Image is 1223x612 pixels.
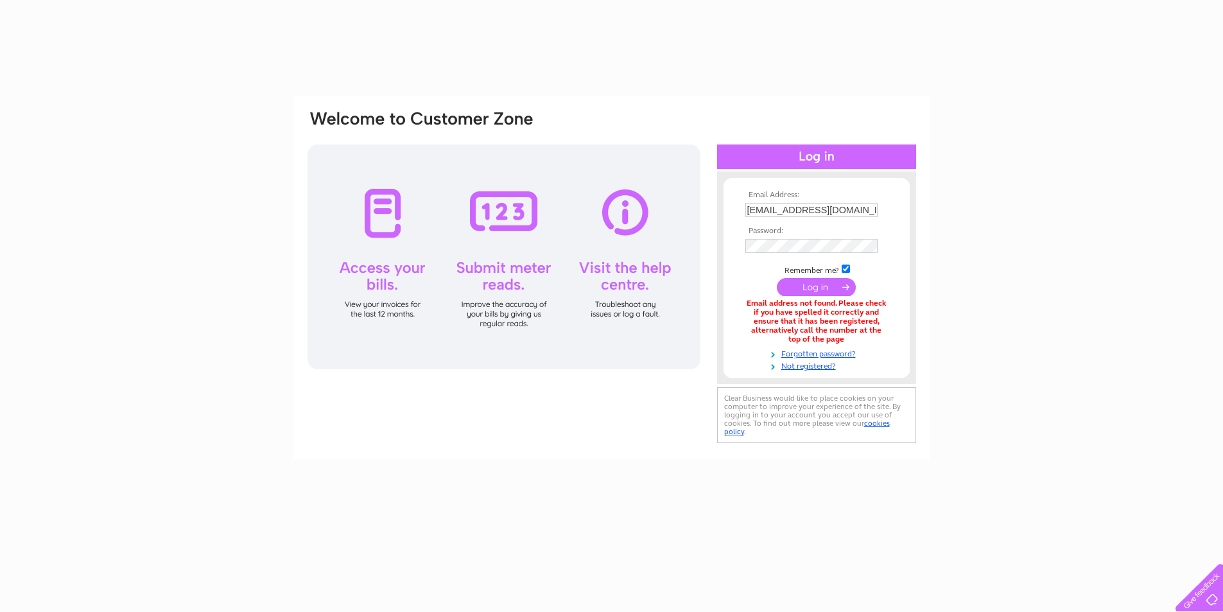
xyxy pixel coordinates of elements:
[745,347,891,359] a: Forgotten password?
[742,191,891,200] th: Email Address:
[742,227,891,236] th: Password:
[742,263,891,275] td: Remember me?
[745,299,888,344] div: Email address not found. Please check if you have spelled it correctly and ensure that it has bee...
[717,387,916,443] div: Clear Business would like to place cookies on your computer to improve your experience of the sit...
[777,278,856,296] input: Submit
[745,359,891,371] a: Not registered?
[724,419,890,436] a: cookies policy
